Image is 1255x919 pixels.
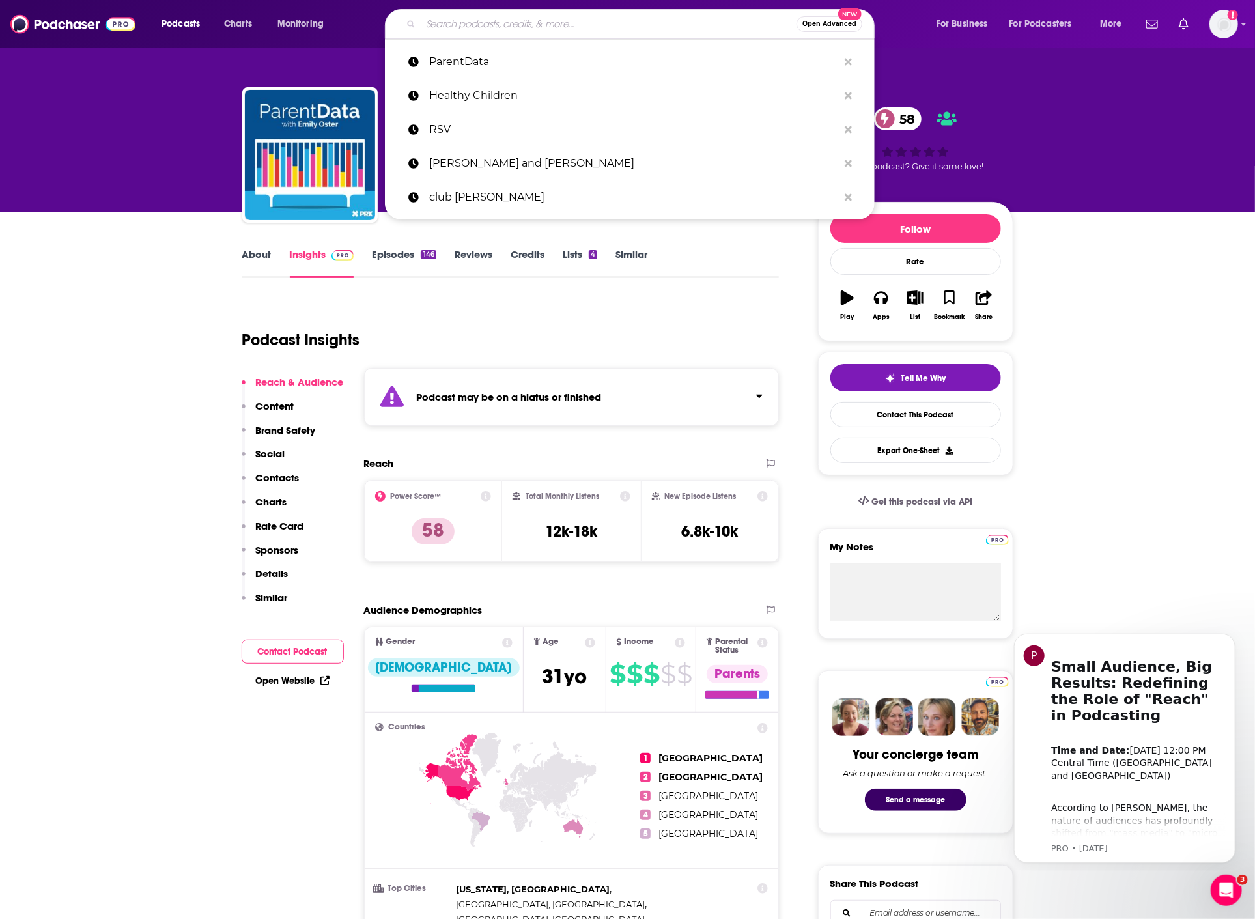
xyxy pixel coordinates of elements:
div: Apps [873,313,890,321]
a: club [PERSON_NAME] [385,180,875,214]
span: Age [543,638,559,646]
p: Rate Card [256,520,304,532]
a: RSV [385,113,875,147]
span: For Podcasters [1009,15,1072,33]
a: Credits [511,248,544,278]
button: Send a message [865,789,966,811]
span: For Business [937,15,988,33]
a: Charts [216,14,260,35]
button: Bookmark [933,282,966,329]
span: , [457,897,647,912]
span: [GEOGRAPHIC_DATA] [658,828,758,840]
button: List [898,282,932,329]
button: tell me why sparkleTell Me Why [830,364,1001,391]
span: , [457,882,612,897]
button: Charts [242,496,287,520]
img: Podchaser Pro [331,250,354,261]
span: 2 [640,772,651,782]
a: Show notifications dropdown [1141,13,1163,35]
a: 58 [874,107,922,130]
h3: Share This Podcast [830,877,919,890]
img: ParentData with Emily Oster [245,90,375,220]
a: Podchaser - Follow, Share and Rate Podcasts [10,12,135,36]
button: open menu [268,14,341,35]
p: Contacts [256,472,300,484]
button: Play [830,282,864,329]
strong: Podcast may be on a hiatus or finished [417,391,602,403]
h1: Podcast Insights [242,330,360,350]
button: open menu [927,14,1004,35]
p: Brand Safety [256,424,316,436]
button: Content [242,400,294,424]
span: $ [627,664,642,685]
span: Logged in as hoffmacv [1209,10,1238,38]
img: Jon Profile [961,698,999,736]
button: Social [242,447,285,472]
span: More [1100,15,1122,33]
img: Sydney Profile [832,698,870,736]
p: Charts [256,496,287,508]
span: Get this podcast via API [871,496,972,507]
div: 146 [421,250,436,259]
a: Similar [615,248,647,278]
p: Social [256,447,285,460]
span: New [838,8,862,20]
a: Pro website [986,533,1009,545]
span: 5 [640,828,651,839]
a: [PERSON_NAME] and [PERSON_NAME] [385,147,875,180]
span: [GEOGRAPHIC_DATA] [658,790,758,802]
h2: Total Monthly Listens [526,492,599,501]
iframe: Intercom notifications message [994,622,1255,871]
span: 58 [887,107,922,130]
a: Episodes146 [372,248,436,278]
span: $ [643,664,659,685]
a: Pro website [986,675,1009,687]
img: tell me why sparkle [885,373,895,384]
p: Sponsors [256,544,299,556]
button: Open AdvancedNew [797,16,862,32]
a: InsightsPodchaser Pro [290,248,354,278]
button: open menu [1001,14,1091,35]
span: 31 yo [542,664,587,689]
img: Jules Profile [918,698,956,736]
div: Ask a question or make a request. [843,768,988,778]
span: 3 [1237,875,1248,885]
label: My Notes [830,541,1001,563]
span: Gender [386,638,416,646]
iframe: Intercom live chat [1211,875,1242,906]
button: Follow [830,214,1001,243]
a: About [242,248,272,278]
span: [GEOGRAPHIC_DATA] [658,752,763,764]
p: Details [256,567,289,580]
h3: Top Cities [375,884,451,893]
span: [GEOGRAPHIC_DATA], [GEOGRAPHIC_DATA] [457,899,645,909]
span: $ [677,664,692,685]
span: Open Advanced [802,21,856,27]
a: Lists4 [563,248,597,278]
button: Rate Card [242,520,304,544]
h2: New Episode Listens [665,492,737,501]
input: Search podcasts, credits, & more... [421,14,797,35]
button: Show profile menu [1209,10,1238,38]
span: Good podcast? Give it some love! [847,162,984,171]
img: Podchaser Pro [986,677,1009,687]
span: [GEOGRAPHIC_DATA] [658,809,758,821]
a: Healthy Children [385,79,875,113]
span: [GEOGRAPHIC_DATA] [658,771,763,783]
span: Parental Status [715,638,755,655]
p: ParentData [429,45,838,79]
span: [US_STATE], [GEOGRAPHIC_DATA] [457,884,610,894]
span: 4 [640,810,651,820]
button: Apps [864,282,898,329]
p: club shay shay [429,180,838,214]
img: Podchaser Pro [986,535,1009,545]
span: Countries [389,723,426,731]
h3: 6.8k-10k [682,522,739,541]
